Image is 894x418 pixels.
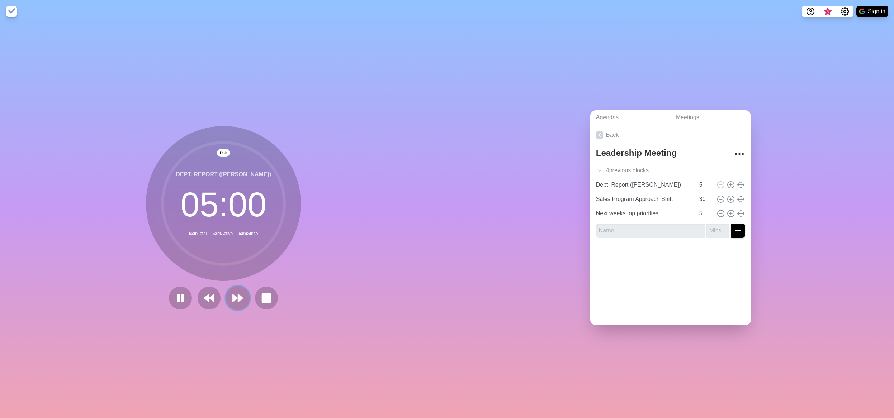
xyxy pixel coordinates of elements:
button: Help [802,6,819,17]
a: Back [590,125,751,145]
a: Meetings [670,110,751,125]
input: Mins [696,192,714,206]
span: 3 [825,9,831,15]
a: Agendas [590,110,670,125]
input: Name [593,178,695,192]
img: timeblocks logo [6,6,17,17]
input: Mins [696,206,714,221]
button: More [732,147,747,161]
button: What’s new [819,6,836,17]
input: Name [593,192,695,206]
input: Mins [696,178,714,192]
div: 4 previous block [590,163,751,178]
span: s [646,166,649,175]
button: Sign in [856,6,888,17]
button: Settings [836,6,853,17]
input: Name [596,224,705,238]
input: Mins [706,224,729,238]
img: google logo [859,9,865,14]
input: Name [593,206,695,221]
